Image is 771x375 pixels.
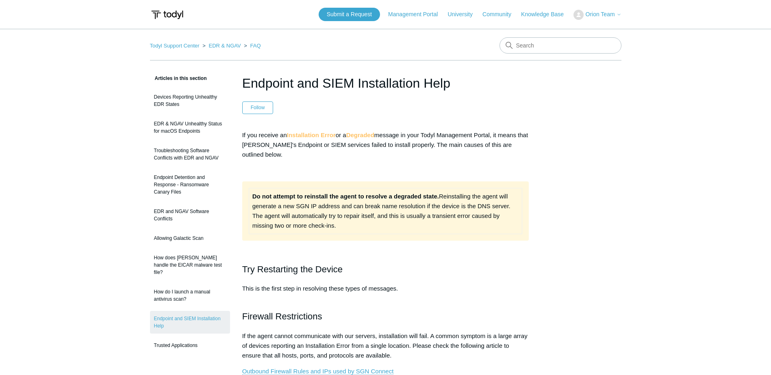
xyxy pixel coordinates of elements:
[150,43,201,49] li: Todyl Support Center
[521,10,572,19] a: Knowledge Base
[242,43,261,49] li: FAQ
[586,11,615,17] span: Orion Team
[252,193,439,200] strong: Do not attempt to reinstall the agent to resolve a degraded state.
[242,73,529,93] h1: Endpoint and SIEM Installation Help
[500,37,621,54] input: Search
[573,10,621,20] button: Orion Team
[201,43,242,49] li: EDR & NGAV
[150,231,230,246] a: Allowing Galactic Scan
[346,131,374,138] strong: Degraded
[150,311,230,334] a: Endpoint and SIEM Installation Help
[242,101,274,114] button: Follow Article
[242,309,529,323] h2: Firewall Restrictions
[150,116,230,139] a: EDR & NGAV Unhealthy Status for macOS Endpoints
[150,7,185,22] img: Todyl Support Center Help Center home page
[242,130,529,159] p: If you receive an or a message in your Todyl Management Portal, it means that [PERSON_NAME]'s End...
[150,284,230,307] a: How do I launch a manual antivirus scan?
[150,75,207,81] span: Articles in this section
[482,10,519,19] a: Community
[150,204,230,226] a: EDR and NGAV Software Conflicts
[208,43,241,49] a: EDR & NGAV
[150,338,230,353] a: Trusted Applications
[150,250,230,280] a: How does [PERSON_NAME] handle the EICAR malware test file?
[388,10,446,19] a: Management Portal
[242,331,529,360] p: If the agent cannot communicate with our servers, installation will fail. A common symptom is a l...
[447,10,480,19] a: University
[250,43,261,49] a: FAQ
[319,8,380,21] a: Submit a Request
[150,43,200,49] a: Todyl Support Center
[150,89,230,112] a: Devices Reporting Unhealthy EDR States
[242,284,529,303] p: This is the first step in resolving these types of messages.
[150,170,230,200] a: Endpoint Detention and Response - Ransomware Canary Files
[287,131,336,138] strong: Installation Error
[150,143,230,166] a: Troubleshooting Software Conflicts with EDR and NGAV
[249,188,522,234] td: Reinstalling the agent will generate a new SGN IP address and can break name resolution if the de...
[242,262,529,276] h2: Try Restarting the Device
[242,368,394,375] a: Outbound Firewall Rules and IPs used by SGN Connect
